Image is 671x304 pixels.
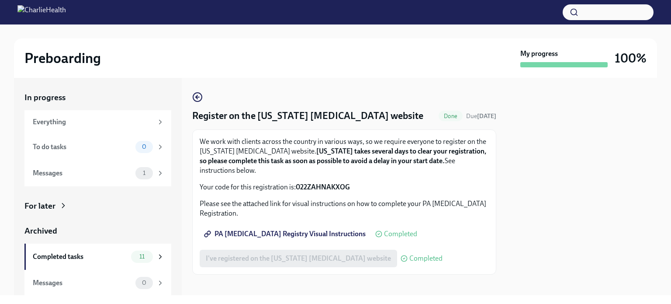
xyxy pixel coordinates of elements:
span: Due [466,112,496,120]
a: For later [24,200,171,212]
div: Messages [33,168,132,178]
strong: 022ZAHNAKXOG [296,183,350,191]
h2: Preboarding [24,49,101,67]
span: 0 [137,143,152,150]
div: Completed tasks [33,252,128,262]
strong: [US_STATE] takes several days to clear your registration, so please complete this task as soon as... [200,147,486,165]
strong: [DATE] [477,112,496,120]
a: To do tasks0 [24,134,171,160]
strong: My progress [520,49,558,59]
a: PA [MEDICAL_DATA] Registry Visual Instructions [200,225,372,243]
span: PA [MEDICAL_DATA] Registry Visual Instructions [206,230,366,238]
div: For later [24,200,55,212]
p: Your code for this registration is: [200,182,489,192]
span: 0 [137,280,152,286]
span: Completed [409,255,443,262]
h3: 100% [615,50,647,66]
a: In progress [24,92,171,103]
span: Done [439,113,463,119]
div: Messages [33,278,132,288]
span: 1 [138,170,151,176]
a: Everything [24,110,171,134]
div: Everything [33,117,153,127]
a: Messages0 [24,270,171,296]
a: Messages1 [24,160,171,186]
span: 11 [134,253,150,260]
span: Completed [384,231,417,238]
p: We work with clients across the country in various ways, so we require everyone to register on th... [200,137,489,175]
div: To do tasks [33,142,132,152]
img: CharlieHealth [17,5,66,19]
a: Completed tasks11 [24,244,171,270]
p: Please see the attached link for visual instructions on how to complete your PA [MEDICAL_DATA] Re... [200,199,489,218]
span: September 5th, 2025 09:00 [466,112,496,120]
a: Archived [24,225,171,237]
h4: Register on the [US_STATE] [MEDICAL_DATA] website [192,109,423,122]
